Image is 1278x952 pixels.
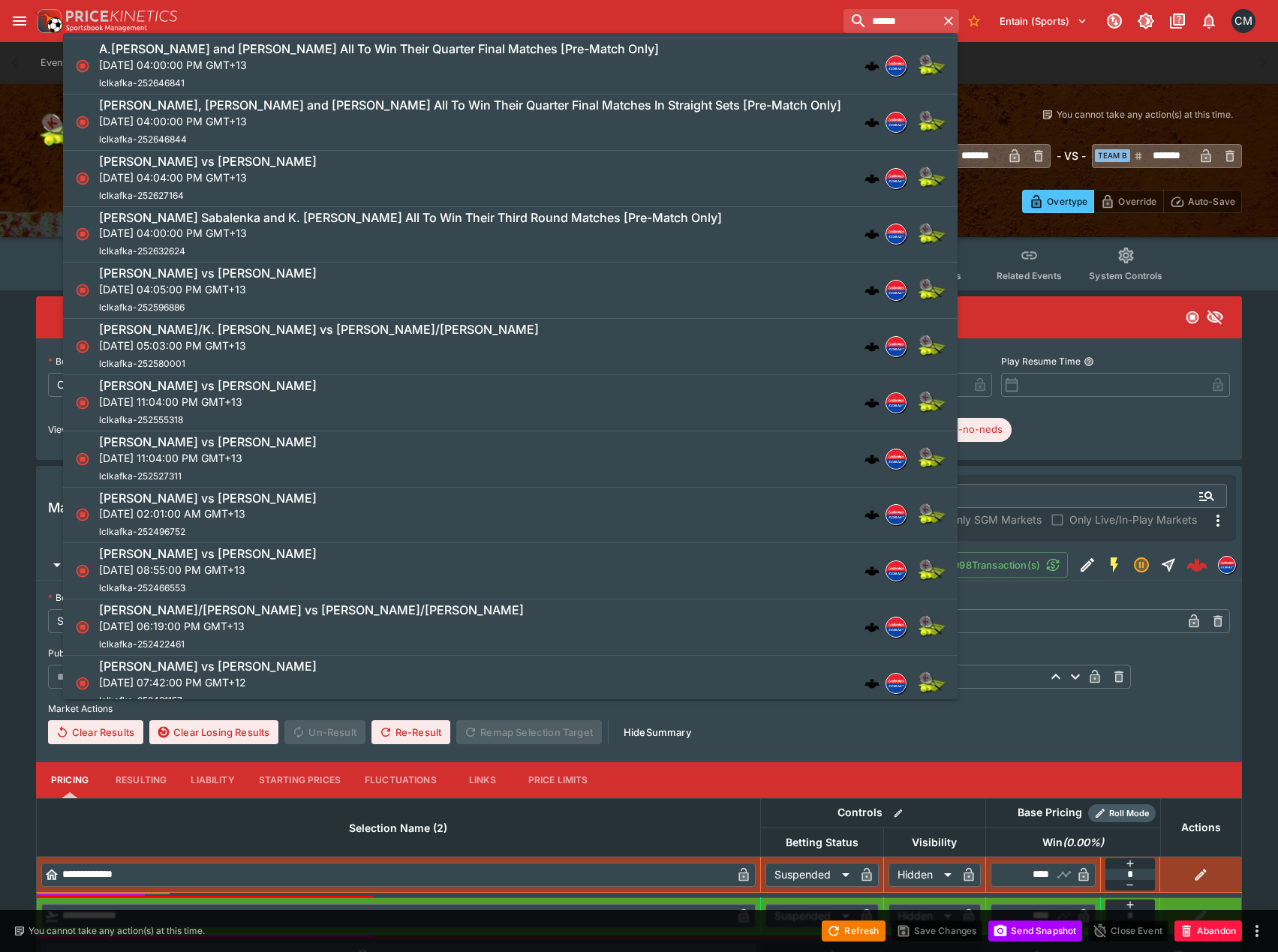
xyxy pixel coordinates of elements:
button: HideSummary [615,720,700,744]
p: [DATE] 04:00:00 PM GMT+13 [99,57,659,73]
h6: [PERSON_NAME], [PERSON_NAME] and [PERSON_NAME] All To Win Their Quarter Final Matches In Straight... [99,98,841,113]
h6: [PERSON_NAME] vs [PERSON_NAME] [99,491,317,506]
button: Override [1093,190,1163,213]
div: cerberus [865,563,880,578]
button: Liability [179,762,246,798]
span: Re-Result [371,720,450,744]
span: Roll Mode [1103,807,1156,820]
div: Hidden [889,904,957,928]
img: logo-cerberus.svg [865,563,880,578]
img: lclkafka.png [886,617,906,637]
svg: Closed [75,395,90,410]
span: pk-video-no-neds [909,422,1012,437]
button: Select Tenant [991,9,1096,33]
div: cerberus [865,227,880,242]
span: lclkafka-252627164 [99,190,184,201]
img: logo-cerberus.svg [865,339,880,354]
span: Mark an event as closed and abandoned. [1174,922,1242,937]
div: lclkafka [886,560,907,581]
div: cerberus [865,507,880,522]
svg: More [1209,512,1227,530]
p: [DATE] 07:42:00 PM GMT+12 [99,674,317,690]
span: lclkafka-252527311 [99,470,182,482]
img: lclkafka.png [886,56,906,76]
img: lclkafka.png [886,169,906,188]
img: lclkafka.png [886,113,906,132]
h6: [PERSON_NAME] Sabalenka and K. [PERSON_NAME] All To Win Their Third Round Matches [Pre-Match Only] [99,210,722,226]
h6: [PERSON_NAME] vs [PERSON_NAME] [99,266,317,281]
img: logo-cerberus.svg [865,507,880,522]
button: Toggle light/dark mode [1132,8,1159,35]
img: tennis.png [916,219,946,249]
div: cerberus [865,395,880,410]
span: lclkafka-252496752 [99,526,185,537]
th: Controls [760,798,985,827]
p: [DATE] 11:04:00 PM GMT+13 [99,450,317,466]
div: Suspended [765,904,855,928]
div: Suspended [765,863,855,887]
span: Win(0.00%) [1026,833,1120,851]
p: [DATE] 05:03:00 PM GMT+13 [99,338,539,353]
p: [DATE] 04:00:00 PM GMT+13 [99,113,841,129]
img: logo-cerberus.svg [865,676,880,691]
div: cerberus [865,283,880,298]
div: a5ec989d-6f61-448e-a61d-9bcd3591195d [1186,554,1207,575]
h6: [PERSON_NAME] vs [PERSON_NAME] [99,378,317,394]
img: lclkafka.png [886,449,906,469]
button: Starting Prices [247,762,353,798]
div: Base Pricing [1012,803,1088,822]
span: lclkafka-252580001 [99,358,185,369]
svg: Closed [75,676,90,691]
div: lclkafka [1218,556,1236,574]
svg: Closed [75,171,90,186]
span: Un-Result [284,720,365,744]
button: Pricing [36,762,104,798]
p: You cannot take any action(s) at this time. [1057,108,1233,122]
div: cerberus [865,171,880,186]
svg: Closed [75,59,90,74]
button: Cameron Matheson [1227,5,1260,38]
img: tennis.png [916,51,946,81]
img: tennis.png [916,612,946,642]
svg: Closed [75,115,90,130]
button: Open [1193,482,1220,509]
button: Clear Losing Results [149,720,278,744]
div: lclkafka [886,280,907,301]
label: Market Actions [48,698,1230,720]
button: Play Resume Time [1084,356,1094,367]
div: lclkafka [886,112,907,133]
h5: Markets [48,499,101,516]
img: logo-cerberus--red.svg [1186,554,1207,575]
p: Play Resume Time [1001,355,1081,368]
img: logo-cerberus.svg [865,620,880,635]
img: lclkafka.png [886,393,906,413]
button: Fluctuations [353,762,449,798]
button: Overtype [1022,190,1094,213]
svg: Closed [75,620,90,635]
img: tennis.png [916,668,946,698]
img: lclkafka.png [886,674,906,693]
h6: [PERSON_NAME]/[PERSON_NAME] vs [PERSON_NAME]/[PERSON_NAME] [99,602,524,618]
div: cerberus [865,676,880,691]
img: PriceKinetics [66,11,177,22]
img: lclkafka [1219,557,1235,573]
p: [DATE] 11:04:00 PM GMT+13 [99,394,317,410]
button: open drawer [6,8,33,35]
p: [DATE] 04:04:00 PM GMT+13 [99,170,317,185]
em: ( 0.00 %) [1063,833,1104,851]
p: Betting Status [48,355,115,368]
div: Hidden [889,863,957,887]
img: Sportsbook Management [66,25,147,32]
img: logo-cerberus.svg [865,171,880,186]
p: [DATE] 02:01:00 AM GMT+13 [99,506,317,521]
button: SGM Enabled [1101,551,1128,578]
button: Auto-Save [1163,190,1242,213]
button: Clear Results [48,720,143,744]
div: lclkafka [886,449,907,470]
span: lclkafka-252422461 [99,638,185,650]
button: Suspended [1128,551,1155,578]
span: Visibility [895,833,973,851]
h6: [PERSON_NAME] vs [PERSON_NAME] [99,659,317,674]
div: Cameron Matheson [1231,9,1255,33]
div: cerberus [865,59,880,74]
